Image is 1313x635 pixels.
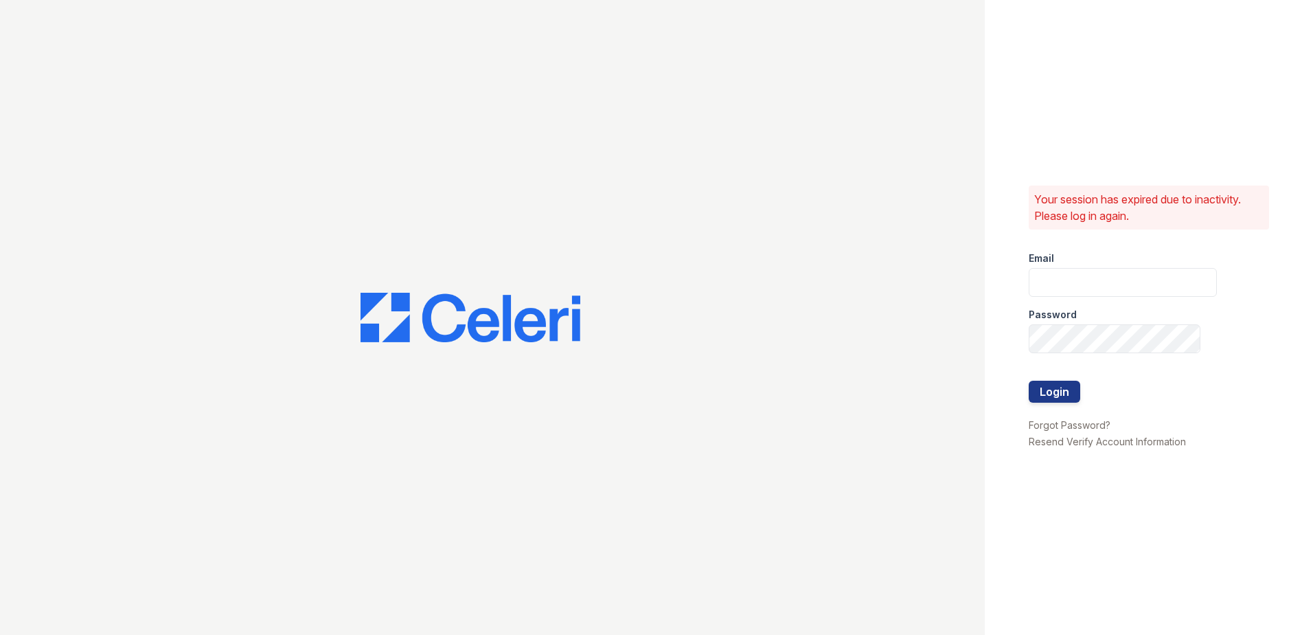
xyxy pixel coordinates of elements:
[1029,436,1186,447] a: Resend Verify Account Information
[361,293,580,342] img: CE_Logo_Blue-a8612792a0a2168367f1c8372b55b34899dd931a85d93a1a3d3e32e68fde9ad4.png
[1029,252,1054,265] label: Email
[1034,191,1264,224] p: Your session has expired due to inactivity. Please log in again.
[1029,419,1110,431] a: Forgot Password?
[1029,308,1077,322] label: Password
[1029,381,1080,403] button: Login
